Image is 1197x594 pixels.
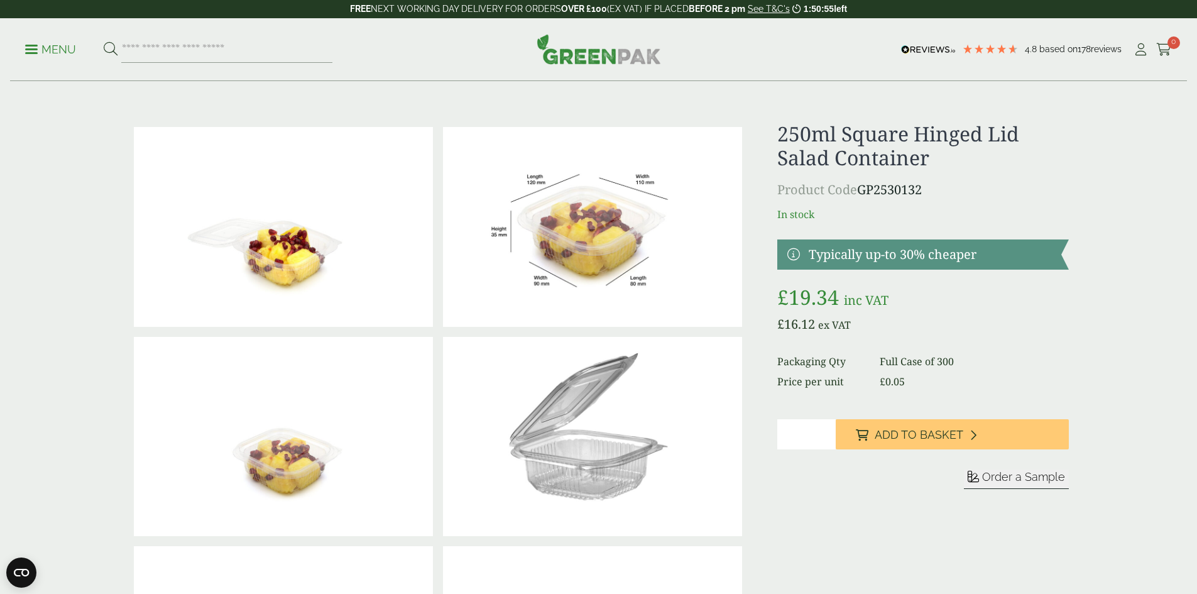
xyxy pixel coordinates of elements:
[689,4,745,14] strong: BEFORE 2 pm
[875,428,963,442] span: Add to Basket
[777,180,1068,199] p: GP2530132
[537,34,661,64] img: GreenPak Supplies
[777,283,789,311] span: £
[880,375,905,388] bdi: 0.05
[1133,43,1149,56] i: My Account
[777,316,784,333] span: £
[134,127,433,327] img: 250ml Square Hinged Salad Container Open
[1156,40,1172,59] a: 0
[777,207,1068,222] p: In stock
[25,42,76,57] p: Menu
[1156,43,1172,56] i: Cart
[901,45,956,54] img: REVIEWS.io
[134,337,433,537] img: 250ml Square Hinged Salad Container Closed
[880,354,1068,369] dd: Full Case of 300
[443,337,742,537] img: 250ml Square Hinged Lid Salad Container 0
[6,558,36,588] button: Open CMP widget
[818,318,851,332] span: ex VAT
[964,470,1069,489] button: Order a Sample
[1025,44,1039,54] span: 4.8
[1039,44,1078,54] span: Based on
[561,4,607,14] strong: OVER £100
[25,42,76,55] a: Menu
[748,4,790,14] a: See T&C's
[1078,44,1091,54] span: 178
[962,43,1019,55] div: 4.78 Stars
[777,283,839,311] bdi: 19.34
[443,127,742,327] img: SaladBox_250
[777,181,857,198] span: Product Code
[834,4,847,14] span: left
[777,122,1068,170] h1: 250ml Square Hinged Lid Salad Container
[880,375,885,388] span: £
[1091,44,1122,54] span: reviews
[836,419,1069,449] button: Add to Basket
[982,470,1065,483] span: Order a Sample
[350,4,371,14] strong: FREE
[1167,36,1180,49] span: 0
[777,354,865,369] dt: Packaging Qty
[844,292,888,309] span: inc VAT
[777,316,815,333] bdi: 16.12
[804,4,834,14] span: 1:50:55
[777,374,865,389] dt: Price per unit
